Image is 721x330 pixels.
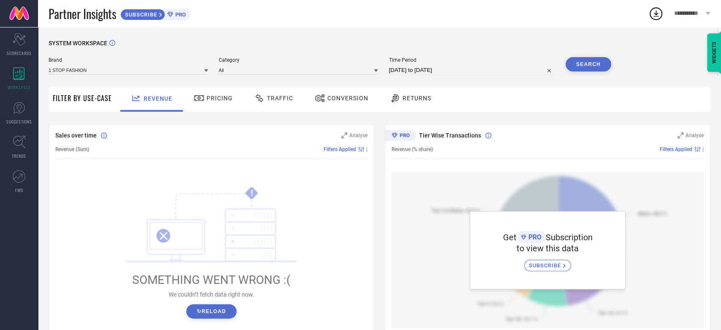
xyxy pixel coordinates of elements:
button: Search [566,57,611,71]
span: Partner Insights [49,5,116,22]
svg: Zoom [341,132,347,138]
span: Returns [403,95,431,102]
span: Category [219,57,378,63]
span: to view this data [517,243,579,253]
span: | [702,146,704,152]
span: Filters Applied [660,146,692,152]
span: SUGGESTIONS [6,118,32,125]
a: SUBSCRIBEPRO [120,7,190,20]
span: Revenue (Sum) [55,146,89,152]
span: Pricing [207,95,233,102]
span: Filter By Use-Case [53,93,112,103]
span: Filters Applied [324,146,356,152]
span: PRO [526,233,541,241]
span: Conversion [327,95,368,102]
span: Subscription [546,232,593,242]
span: Brand [49,57,208,63]
span: Analyse [349,132,367,138]
svg: Zoom [677,132,683,138]
button: ↻Reload [186,304,237,319]
span: SUBSCRIBE [121,11,159,18]
span: SYSTEM WORKSPACE [49,40,107,47]
span: Revenue [144,95,172,102]
span: TRENDS [12,153,26,159]
div: Open download list [648,6,664,21]
span: We couldn’t fetch data right now. [169,291,254,298]
span: | [366,146,367,152]
span: SOMETHING WENT WRONG :( [132,273,291,287]
span: SCORECARDS [7,50,32,56]
span: FWD [15,187,23,193]
span: Analyse [686,132,704,138]
span: SUBSCRIBE [529,262,563,269]
span: Tier Wise Transactions [419,132,481,139]
span: WORKSPACE [8,84,31,91]
span: Traffic [267,95,293,102]
span: Get [503,232,517,242]
span: Revenue (% share) [392,146,433,152]
div: Premium [385,130,416,143]
span: Sales over time [55,132,97,139]
span: Time Period [389,57,555,63]
a: SUBSCRIBE [524,253,571,271]
tspan: ! [250,188,253,198]
input: Select time period [389,65,555,75]
span: PRO [173,11,186,18]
